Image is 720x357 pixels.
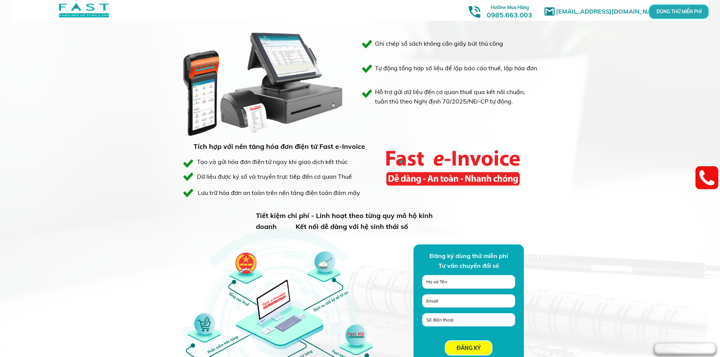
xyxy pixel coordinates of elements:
span: Hotline Mua Hàng [491,5,529,10]
div: Lưu trữ hóa đơn an toàn trên nền tảng điện toán đám mây [198,188,362,198]
h3: 0985.663.003 [478,3,540,19]
input: Số điện thoại [424,314,513,326]
h3: Tự động tổng hợp số liệu để lập báo cáo thuế, lập hóa đơn [375,63,537,73]
input: Họ và Tên [424,275,513,288]
div: Dữ liệu được ký số và truyền trực tiếp đến cơ quan Thuế [197,172,378,182]
div: Tạo và gửi hóa đơn điện tử ngay khi giao dịch kết thúc [197,157,348,167]
h1: [EMAIL_ADDRESS][DOMAIN_NAME] [556,7,667,17]
input: Email [424,295,513,307]
h3: Hỗ trợ gửi dữ liệu đến cơ quan thuế qua kết nối chuẩn, tuân thủ theo Nghị định 70/2025/NĐ-CP tự đ... [375,87,537,107]
h3: Ghi chép sổ sách không cần giấy bút thủ công [375,39,530,49]
p: DÙNG THỬ MIỄN PHÍ [670,10,687,14]
p: ĐĂNG KÝ [446,341,492,355]
h3: Tích hợp với nền tảng hóa đơn điện tử Fast e-Invoice [194,141,366,152]
h3: Tiết kiệm chi phí - Linh hoạt theo từng quy mô hộ kinh doanh [256,210,455,232]
div: Kết nối dễ dàng với hệ sinh thái số [296,221,415,232]
div: Đăng ký dùng thử miễn phí Tư vấn chuyển đổi số [393,251,544,270]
